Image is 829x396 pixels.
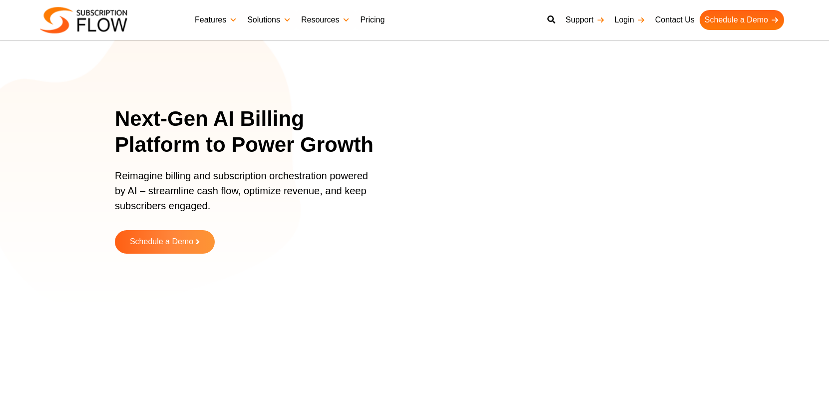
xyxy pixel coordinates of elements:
[190,10,242,30] a: Features
[242,10,296,30] a: Solutions
[40,7,127,33] img: Subscriptionflow
[610,10,650,30] a: Login
[115,106,387,158] h1: Next-Gen AI Billing Platform to Power Growth
[700,10,784,30] a: Schedule a Demo
[296,10,355,30] a: Resources
[115,230,215,254] a: Schedule a Demo
[115,168,375,223] p: Reimagine billing and subscription orchestration powered by AI – streamline cash flow, optimize r...
[650,10,700,30] a: Contact Us
[355,10,390,30] a: Pricing
[130,238,193,246] span: Schedule a Demo
[560,10,609,30] a: Support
